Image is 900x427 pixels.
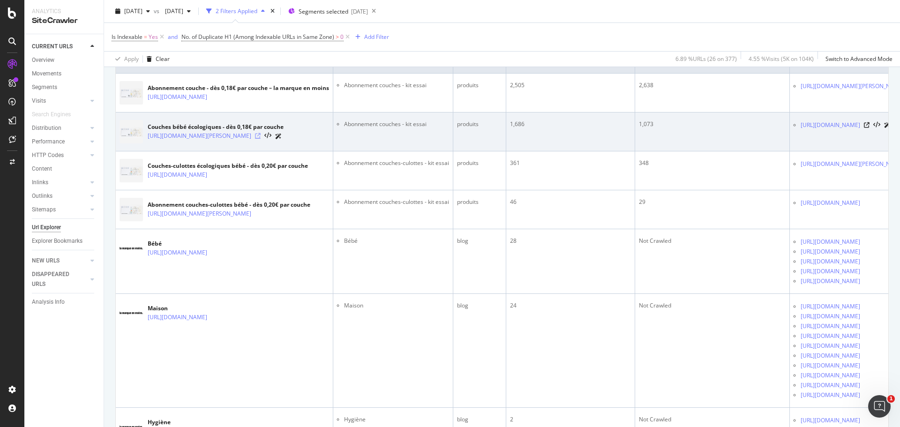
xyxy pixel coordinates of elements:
[825,55,892,63] div: Switch to Advanced Mode
[336,33,339,41] span: >
[344,415,449,424] li: Hygiène
[352,31,389,43] button: Add Filter
[801,361,860,370] a: [URL][DOMAIN_NAME]
[32,270,88,289] a: DISAPPEARED URLS
[32,178,88,187] a: Inlinks
[801,237,860,247] a: [URL][DOMAIN_NAME]
[868,395,891,418] iframe: Intercom live chat
[639,237,786,245] div: Not Crawled
[148,170,207,180] a: [URL][DOMAIN_NAME]
[285,4,368,19] button: Segments selected[DATE]
[148,248,207,257] a: [URL][DOMAIN_NAME]
[161,4,195,19] button: [DATE]
[801,331,860,341] a: [URL][DOMAIN_NAME]
[32,137,88,147] a: Performance
[510,198,631,206] div: 46
[801,312,860,321] a: [URL][DOMAIN_NAME]
[675,55,737,63] div: 6.89 % URLs ( 26 on 377 )
[216,7,257,15] div: 2 Filters Applied
[32,42,88,52] a: CURRENT URLS
[344,198,449,206] li: Abonnement couches-culottes - kit essai
[202,4,269,19] button: 2 Filters Applied
[32,82,97,92] a: Segments
[801,198,860,208] a: [URL][DOMAIN_NAME]
[124,7,142,15] span: 2025 Sep. 11th
[148,209,251,218] a: [URL][DOMAIN_NAME][PERSON_NAME]
[32,55,97,65] a: Overview
[32,82,57,92] div: Segments
[148,418,238,427] div: Hygiène
[168,32,178,41] button: and
[639,159,786,167] div: 348
[112,4,154,19] button: [DATE]
[120,120,143,143] img: main image
[148,84,329,92] div: Abonnement couche - dès 0,18€ par couche – la marque en moins
[864,122,870,128] a: Visit Online Page
[143,52,170,67] button: Clear
[299,7,348,15] span: Segments selected
[510,120,631,128] div: 1,686
[269,7,277,16] div: times
[639,415,786,424] div: Not Crawled
[32,297,97,307] a: Analysis Info
[344,237,449,245] li: Bébé
[32,69,97,79] a: Movements
[801,341,860,351] a: [URL][DOMAIN_NAME]
[255,133,261,139] a: Visit Online Page
[364,33,389,41] div: Add Filter
[344,81,449,90] li: Abonnement couches - kit essai
[32,55,54,65] div: Overview
[148,131,251,141] a: [URL][DOMAIN_NAME][PERSON_NAME]
[32,256,88,266] a: NEW URLS
[32,236,97,246] a: Explorer Bookmarks
[457,198,502,206] div: produits
[749,55,814,63] div: 4.55 % Visits ( 5K on 104K )
[510,415,631,424] div: 2
[510,81,631,90] div: 2,505
[148,92,207,102] a: [URL][DOMAIN_NAME]
[639,120,786,128] div: 1,073
[154,7,161,15] span: vs
[32,223,97,232] a: Url Explorer
[32,7,96,15] div: Analytics
[801,302,860,311] a: [URL][DOMAIN_NAME]
[822,52,892,67] button: Switch to Advanced Mode
[801,351,860,360] a: [URL][DOMAIN_NAME]
[120,159,143,182] img: main image
[32,150,64,160] div: HTTP Codes
[639,198,786,206] div: 29
[120,307,143,319] img: main image
[32,191,52,201] div: Outlinks
[144,33,147,41] span: =
[801,416,860,425] a: [URL][DOMAIN_NAME]
[884,120,891,130] a: AI Url Details
[510,237,631,245] div: 28
[801,257,860,266] a: [URL][DOMAIN_NAME]
[801,120,860,130] a: [URL][DOMAIN_NAME]
[148,201,310,209] div: Abonnement couches-culottes bébé - dès 0,20€ par couche
[801,381,860,390] a: [URL][DOMAIN_NAME]
[887,395,895,403] span: 1
[457,120,502,128] div: produits
[264,133,271,139] button: View HTML Source
[124,55,139,63] div: Apply
[801,247,860,256] a: [URL][DOMAIN_NAME]
[801,390,860,400] a: [URL][DOMAIN_NAME]
[801,267,860,276] a: [URL][DOMAIN_NAME]
[457,237,502,245] div: blog
[32,15,96,26] div: SiteCrawler
[32,164,97,174] a: Content
[148,240,238,248] div: Bébé
[32,270,79,289] div: DISAPPEARED URLS
[32,164,52,174] div: Content
[149,30,158,44] span: Yes
[148,313,207,322] a: [URL][DOMAIN_NAME]
[32,178,48,187] div: Inlinks
[32,123,88,133] a: Distribution
[32,110,80,120] a: Search Engines
[120,198,143,221] img: main image
[120,81,143,105] img: main image
[344,159,449,167] li: Abonnement couches-culottes - kit essai
[32,96,46,106] div: Visits
[801,322,860,331] a: [URL][DOMAIN_NAME]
